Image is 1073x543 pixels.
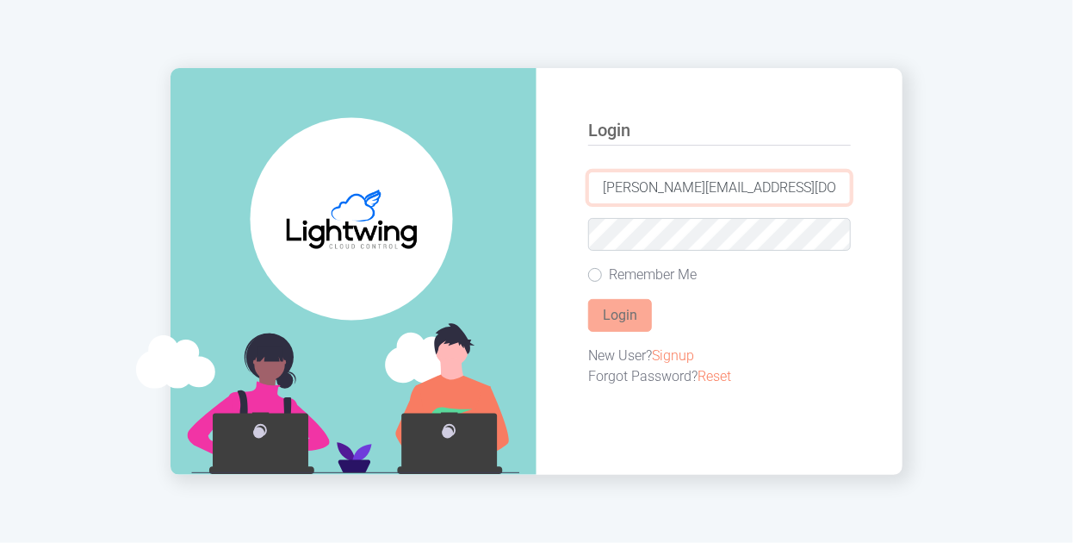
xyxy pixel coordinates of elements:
div: New User? [588,346,851,366]
input: Email* [588,172,851,204]
label: Remember Me [609,265,697,285]
h5: Login [588,120,851,146]
a: Reset [698,368,731,384]
div: Forgot Password? [588,366,851,387]
a: Signup [652,347,694,364]
button: Login [588,299,652,332]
